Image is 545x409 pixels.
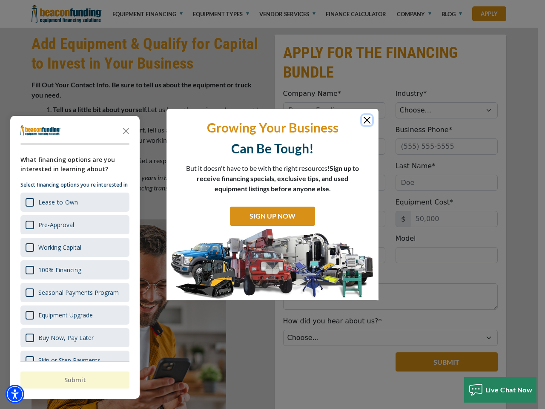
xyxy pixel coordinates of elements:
div: Accessibility Menu [6,385,24,403]
span: Live Chat Now [485,386,533,394]
button: Close [362,115,372,125]
div: Seasonal Payments Program [38,288,119,297]
div: Buy Now, Pay Later [38,334,94,342]
button: Submit [20,372,129,389]
p: Growing Your Business [173,119,372,136]
div: Survey [10,116,140,399]
img: SIGN UP NOW [166,228,379,300]
p: Can Be Tough! [173,140,372,157]
div: Skip or Step Payments [38,356,100,364]
div: Buy Now, Pay Later [20,328,129,347]
div: 100% Financing [20,260,129,279]
button: Live Chat Now [464,377,537,403]
span: Sign up to receive financing specials, exclusive tips, and used equipment listings before anyone ... [197,164,359,193]
div: 100% Financing [38,266,81,274]
p: But it doesn't have to be with the right resources! [186,163,359,194]
div: Lease-to-Own [38,198,78,206]
div: Working Capital [38,243,81,251]
a: SIGN UP NOW [230,207,315,226]
div: Working Capital [20,238,129,257]
div: What financing options are you interested in learning about? [20,155,129,174]
p: Select financing options you're interested in [20,181,129,189]
div: Equipment Upgrade [38,311,93,319]
img: Company logo [20,125,60,135]
button: Close the survey [118,122,135,139]
div: Pre-Approval [38,221,74,229]
div: Equipment Upgrade [20,305,129,325]
div: Lease-to-Own [20,193,129,212]
div: Seasonal Payments Program [20,283,129,302]
div: Skip or Step Payments [20,351,129,370]
div: Pre-Approval [20,215,129,234]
